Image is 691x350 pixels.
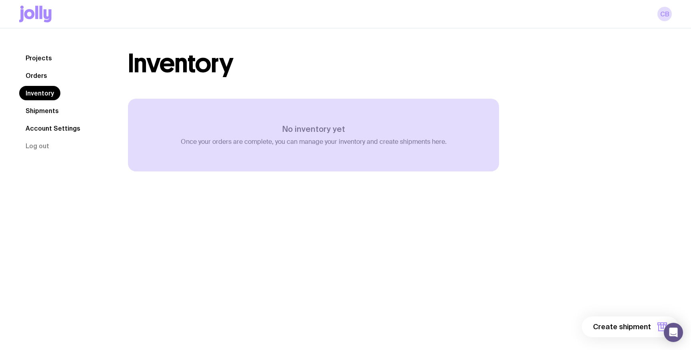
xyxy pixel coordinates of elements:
[19,51,58,65] a: Projects
[593,322,651,332] span: Create shipment
[19,68,54,83] a: Orders
[181,138,447,146] p: Once your orders are complete, you can manage your inventory and create shipments here.
[19,103,65,118] a: Shipments
[664,323,683,342] div: Open Intercom Messenger
[582,316,678,337] button: Create shipment
[19,121,87,135] a: Account Settings
[19,139,56,153] button: Log out
[181,124,447,134] h3: No inventory yet
[128,51,233,76] h1: Inventory
[657,7,672,21] a: CB
[19,86,60,100] a: Inventory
